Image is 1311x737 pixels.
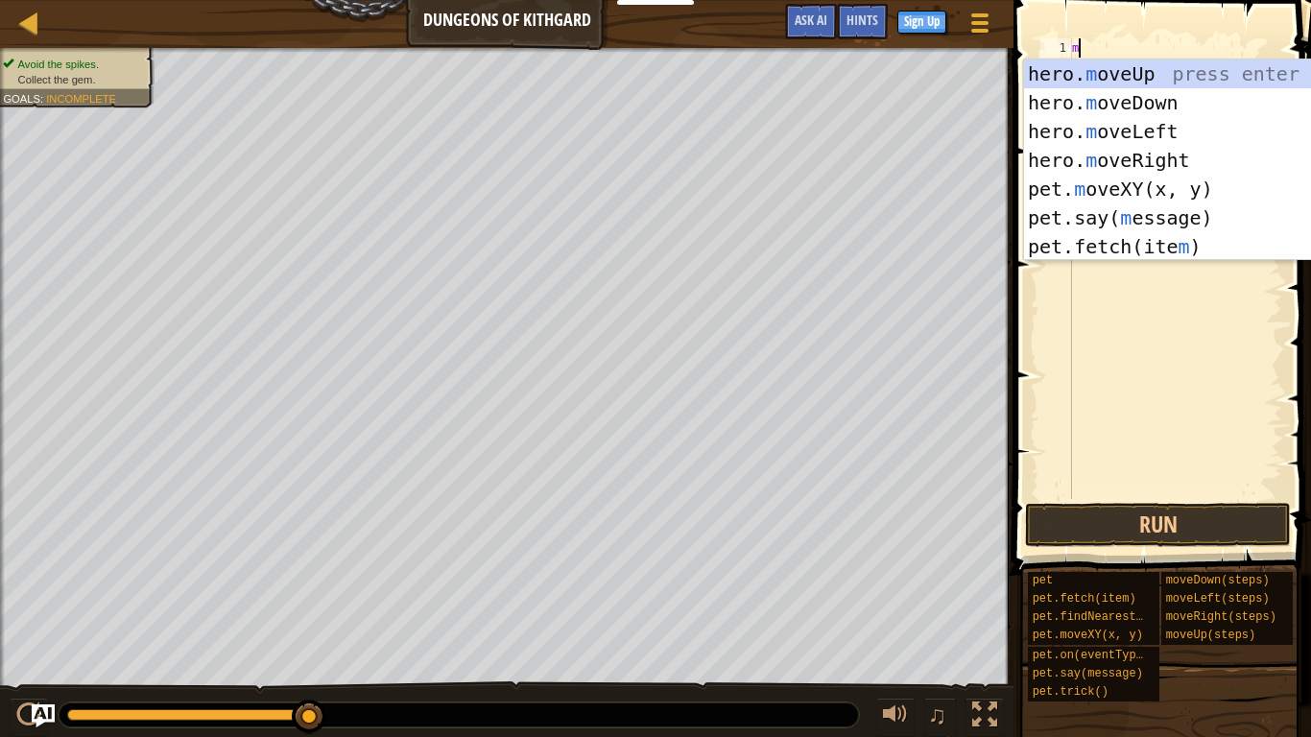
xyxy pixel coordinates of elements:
[846,11,878,29] span: Hints
[876,698,915,737] button: Adjust volume
[1166,610,1276,624] span: moveRight(steps)
[1033,667,1143,680] span: pet.say(message)
[1025,503,1291,547] button: Run
[46,92,116,105] span: Incomplete
[18,73,96,85] span: Collect the gem.
[40,92,46,105] span: :
[3,57,143,72] li: Avoid the spikes.
[785,4,837,39] button: Ask AI
[1033,685,1108,699] span: pet.trick()
[1033,610,1219,624] span: pet.findNearestByType(type)
[956,4,1004,49] button: Show game menu
[795,11,827,29] span: Ask AI
[1033,649,1212,662] span: pet.on(eventType, handler)
[32,704,55,727] button: Ask AI
[10,698,48,737] button: Ctrl + P: Pause
[1166,592,1270,606] span: moveLeft(steps)
[1033,629,1143,642] span: pet.moveXY(x, y)
[1033,592,1136,606] span: pet.fetch(item)
[1040,38,1072,58] div: 1
[897,11,946,34] button: Sign Up
[18,58,99,70] span: Avoid the spikes.
[924,698,957,737] button: ♫
[928,701,947,729] span: ♫
[3,92,40,105] span: Goals
[965,698,1004,737] button: Toggle fullscreen
[1166,574,1270,587] span: moveDown(steps)
[3,72,143,87] li: Collect the gem.
[1166,629,1256,642] span: moveUp(steps)
[1040,58,1072,77] div: 2
[1033,574,1054,587] span: pet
